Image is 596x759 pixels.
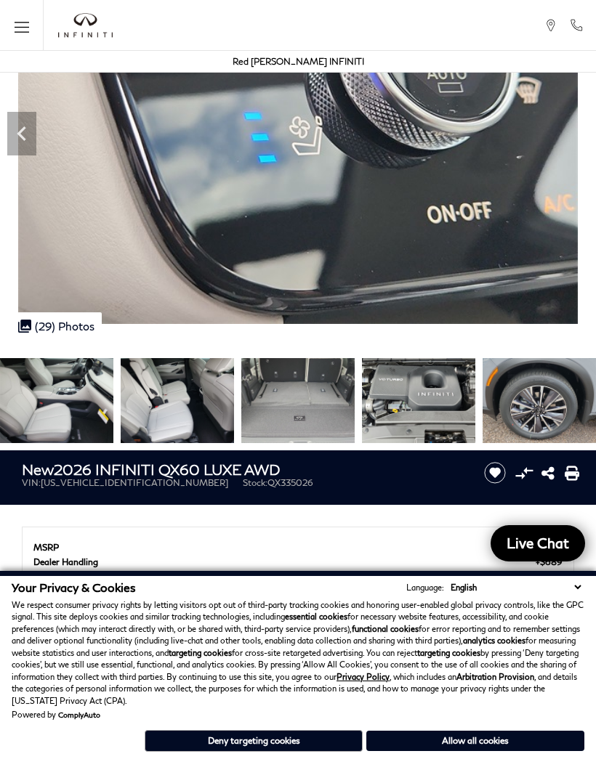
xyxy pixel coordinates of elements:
button: Deny targeting cookies [145,730,363,752]
img: New 2026 HARBOR GRAY INFINITI LUXE AWD image 26 [483,358,596,443]
select: Language Select [447,581,584,593]
div: Language: [406,583,444,591]
span: Dealer Handling [33,556,536,567]
a: Privacy Policy [337,672,390,681]
strong: targeting cookies [417,648,480,657]
button: Allow all cookies [366,731,584,751]
strong: analytics cookies [463,636,525,645]
span: VIN: [22,477,41,488]
div: Powered by [12,710,100,719]
span: [US_VEHICLE_IDENTIFICATION_NUMBER] [41,477,228,488]
a: ComplyAuto [58,710,100,719]
div: Previous [7,112,36,155]
button: Save vehicle [479,461,511,484]
a: MSRP $62,605 [33,542,563,553]
span: Live Chat [499,534,576,552]
strong: functional cookies [352,624,419,633]
a: Print this New 2026 INFINITI QX60 LUXE AWD [565,464,579,482]
span: MSRP [33,542,527,553]
span: Stock: [243,477,267,488]
img: New 2026 HARBOR GRAY INFINITI LUXE AWD image 24 [241,358,355,443]
strong: New [22,460,54,478]
img: New 2026 HARBOR GRAY INFINITI LUXE AWD image 23 [121,358,234,443]
strong: Arbitration Provision [456,672,534,681]
img: INFINITI [58,13,113,38]
span: $689 [536,556,563,567]
span: Your Privacy & Cookies [12,580,136,594]
strong: targeting cookies [169,648,232,657]
button: Compare Vehicle [513,462,535,484]
span: QX335026 [267,477,313,488]
a: Share this New 2026 INFINITI QX60 LUXE AWD [541,464,555,482]
a: infiniti [58,13,113,38]
p: We respect consumer privacy rights by letting visitors opt out of third-party tracking cookies an... [12,599,584,707]
div: (29) Photos [11,312,102,340]
img: New 2026 HARBOR GRAY INFINITI LUXE AWD image 25 [362,358,475,443]
a: Dealer Handling $689 [33,556,563,567]
h1: 2026 INFINITI QX60 LUXE AWD [22,461,466,477]
a: Live Chat [491,525,585,561]
a: Red [PERSON_NAME] INFINITI [233,56,364,67]
strong: essential cookies [285,612,347,621]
